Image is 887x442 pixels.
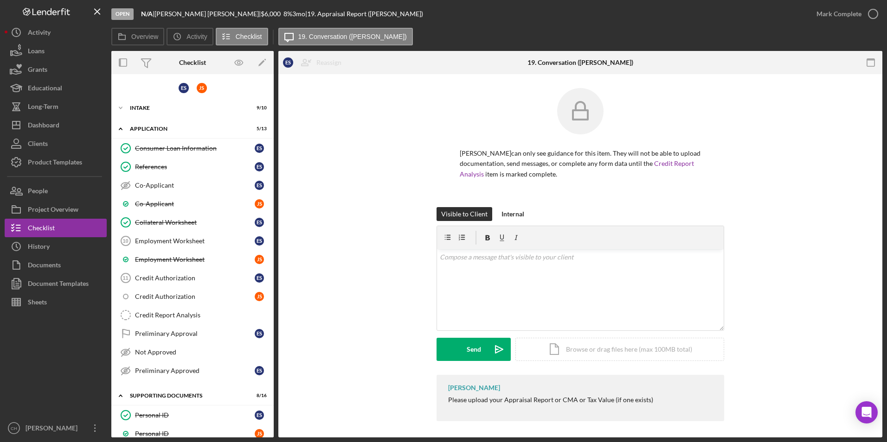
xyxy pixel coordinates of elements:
div: Preliminary Approval [135,330,255,337]
div: E S [255,144,264,153]
div: E S [255,236,264,246]
div: [PERSON_NAME] [PERSON_NAME] | [154,10,261,18]
button: Internal [497,207,529,221]
div: Project Overview [28,200,78,221]
button: Send [437,338,511,361]
div: Personal ID [135,411,255,419]
div: Sheets [28,293,47,314]
div: | 19. Appraisal Report ([PERSON_NAME]) [305,10,423,18]
a: Credit Report Analysis [116,306,269,324]
div: Credit Report Analysis [135,311,269,319]
div: Grants [28,60,47,81]
a: People [5,182,107,200]
div: 5 / 13 [250,126,267,132]
div: Document Templates [28,274,89,295]
div: Intake [130,105,244,111]
div: Personal ID [135,430,255,437]
div: Visible to Client [441,207,488,221]
b: N/A [141,10,153,18]
button: Checklist [5,219,107,237]
button: 19. Conversation ([PERSON_NAME]) [278,28,413,45]
div: Internal [501,207,524,221]
button: Mark Complete [807,5,882,23]
a: Preliminary ApprovedES [116,361,269,380]
div: J S [197,83,207,93]
div: [PERSON_NAME] [23,419,84,440]
button: Product Templates [5,153,107,171]
a: Activity [5,23,107,42]
div: Checklist [28,219,55,240]
div: Preliminary Approved [135,367,255,374]
div: Credit Authorization [135,293,255,300]
div: J S [255,292,264,301]
div: E S [255,273,264,283]
button: Documents [5,256,107,274]
button: Sheets [5,293,107,311]
button: History [5,237,107,256]
a: Co-ApplicantES [116,176,269,195]
button: Checklist [216,28,268,45]
div: Mark Complete [816,5,861,23]
a: Document Templates [5,274,107,293]
div: Long-Term [28,97,58,118]
text: CH [11,426,17,431]
button: Clients [5,134,107,153]
a: Educational [5,79,107,97]
label: 19. Conversation ([PERSON_NAME]) [298,33,407,40]
div: References [135,163,255,170]
div: Activity [28,23,51,44]
div: Loans [28,42,45,63]
div: Educational [28,79,62,100]
a: Employment WorksheetJS [116,250,269,269]
div: Supporting Documents [130,393,244,398]
div: E S [255,329,264,338]
button: Dashboard [5,116,107,134]
div: J S [255,429,264,438]
a: Collateral WorksheetES [116,213,269,232]
div: Collateral Worksheet [135,219,255,226]
div: 9 / 10 [250,105,267,111]
a: Personal IDES [116,406,269,424]
a: Consumer Loan InformationES [116,139,269,158]
div: History [28,237,50,258]
button: Project Overview [5,200,107,219]
div: Dashboard [28,116,59,137]
div: Send [467,338,481,361]
button: ESReassign [278,53,351,72]
div: | [141,10,154,18]
div: Please upload your Appraisal Report or CMA or Tax Value (if one exists) [448,396,653,404]
div: Co-Applicant [135,182,255,189]
div: Application [130,126,244,132]
label: Overview [131,33,158,40]
div: E S [255,218,264,227]
div: [PERSON_NAME] [448,384,500,391]
div: Consumer Loan Information [135,145,255,152]
div: Co-Applicant [135,200,255,208]
div: E S [255,366,264,375]
span: $6,000 [261,10,281,18]
div: E S [255,181,264,190]
div: Documents [28,256,61,277]
div: Clients [28,134,48,155]
label: Checklist [236,33,262,40]
a: Not Approved [116,343,269,361]
button: Loans [5,42,107,60]
a: Preliminary ApprovalES [116,324,269,343]
div: Employment Worksheet [135,256,255,263]
div: 8 % [283,10,292,18]
div: Open [111,8,134,20]
div: Credit Authorization [135,274,255,282]
button: Overview [111,28,164,45]
div: Open Intercom Messenger [855,401,878,423]
div: J S [255,255,264,264]
a: Co-ApplicantJS [116,195,269,213]
a: Long-Term [5,97,107,116]
a: 10Employment WorksheetES [116,232,269,250]
div: Reassign [316,53,341,72]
